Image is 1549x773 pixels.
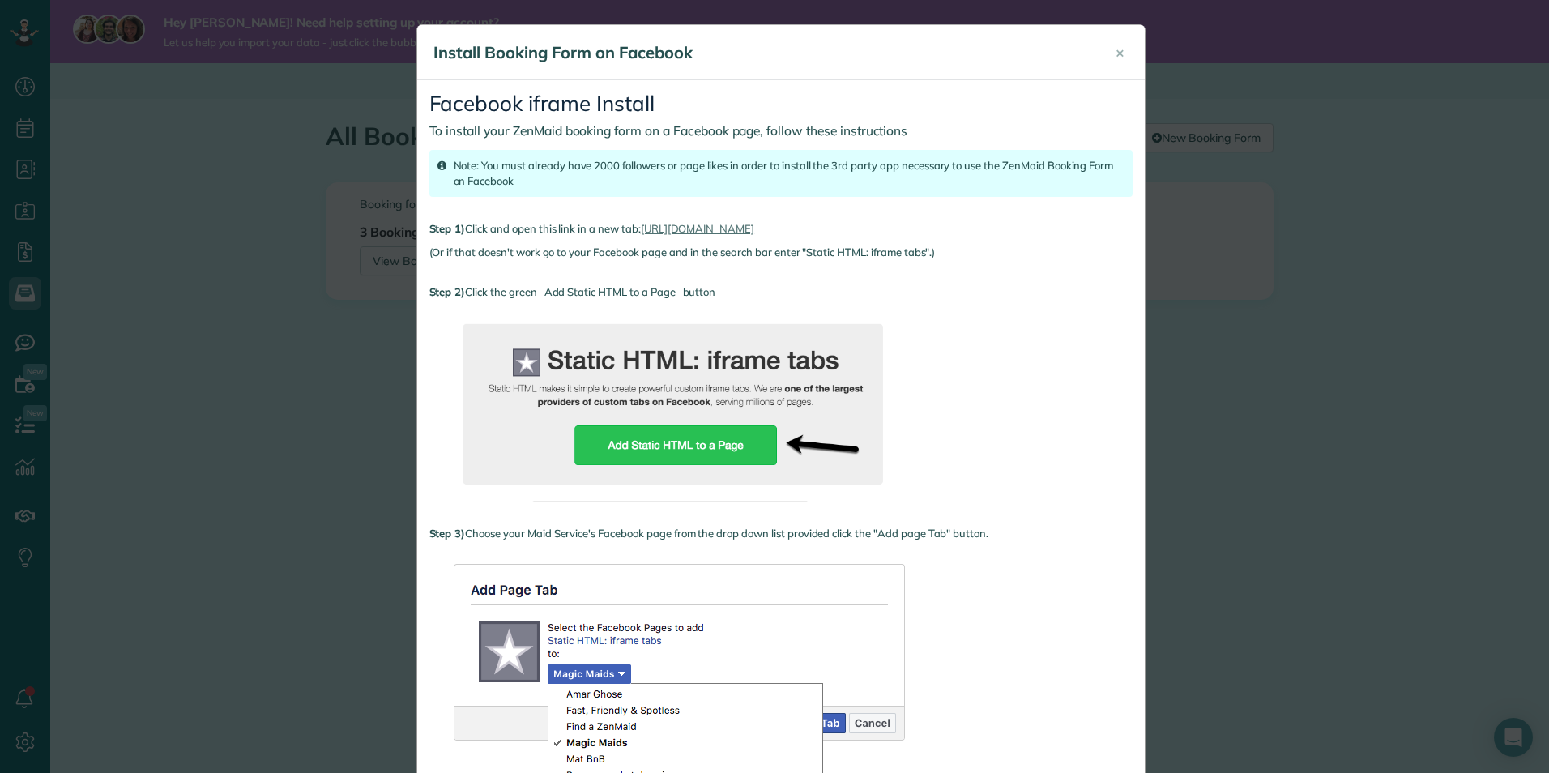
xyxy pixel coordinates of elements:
[1103,33,1137,72] button: Close
[429,308,915,502] img: facebook-install-image1-9afba69d380e6110a82b7e7f58c8930e5c645f2f215a460ae2567bf9760c7ed8.png
[433,41,1090,64] h4: Install Booking Form on Facebook
[429,284,1133,300] p: Click the green -Add Static HTML to a Page- button
[429,124,1133,138] h4: To install your ZenMaid booking form on a Facebook page, follow these instructions
[429,245,1133,260] div: (Or if that doesn't work go to your Facebook page and in the search bar enter "Static HTML: ifram...
[429,221,1133,237] p: Click and open this link in a new tab:
[1116,43,1124,62] span: ×
[429,527,466,540] strong: Step 3)
[429,526,1133,541] p: Choose your Maid Service's Facebook page from the drop down list provided click the "Add page Tab...
[429,285,466,298] strong: Step 2)
[429,150,1133,197] div: Note: You must already have 2000 followers or page likes in order to install the 3rd party app ne...
[641,222,754,235] a: [URL][DOMAIN_NAME]
[429,92,1133,116] h3: Facebook iframe Install
[429,222,466,235] strong: Step 1)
